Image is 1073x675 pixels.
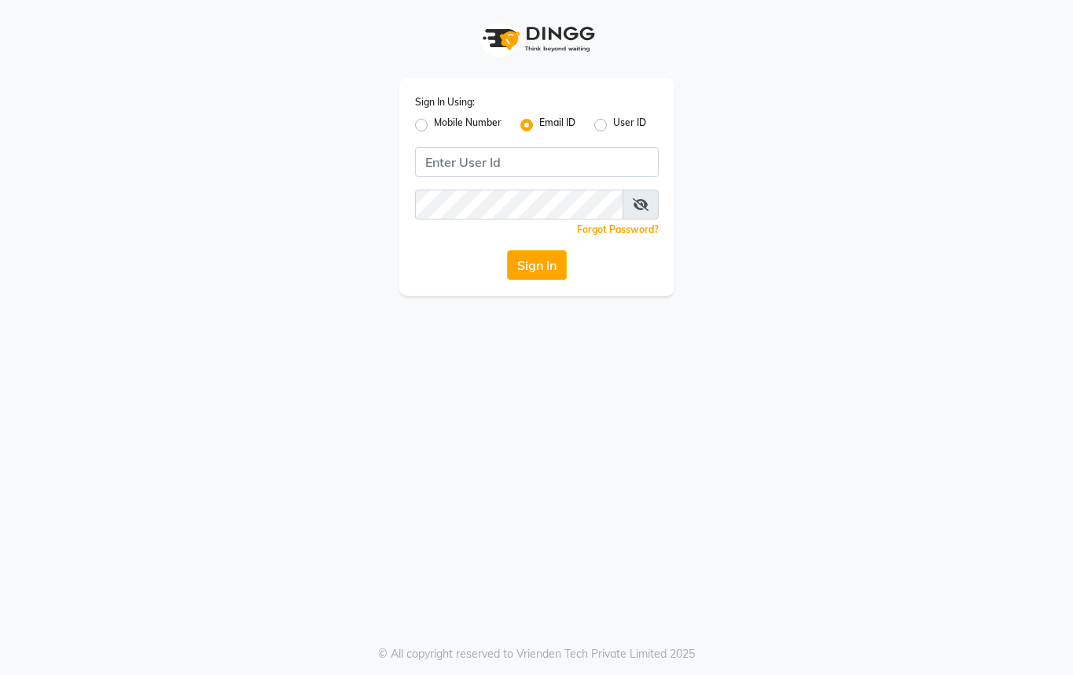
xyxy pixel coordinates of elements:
[415,190,623,219] input: Username
[415,147,659,177] input: Username
[613,116,646,135] label: User ID
[434,116,502,135] label: Mobile Number
[415,95,475,109] label: Sign In Using:
[577,223,659,235] a: Forgot Password?
[507,250,567,280] button: Sign In
[474,16,600,62] img: logo1.svg
[539,116,575,135] label: Email ID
